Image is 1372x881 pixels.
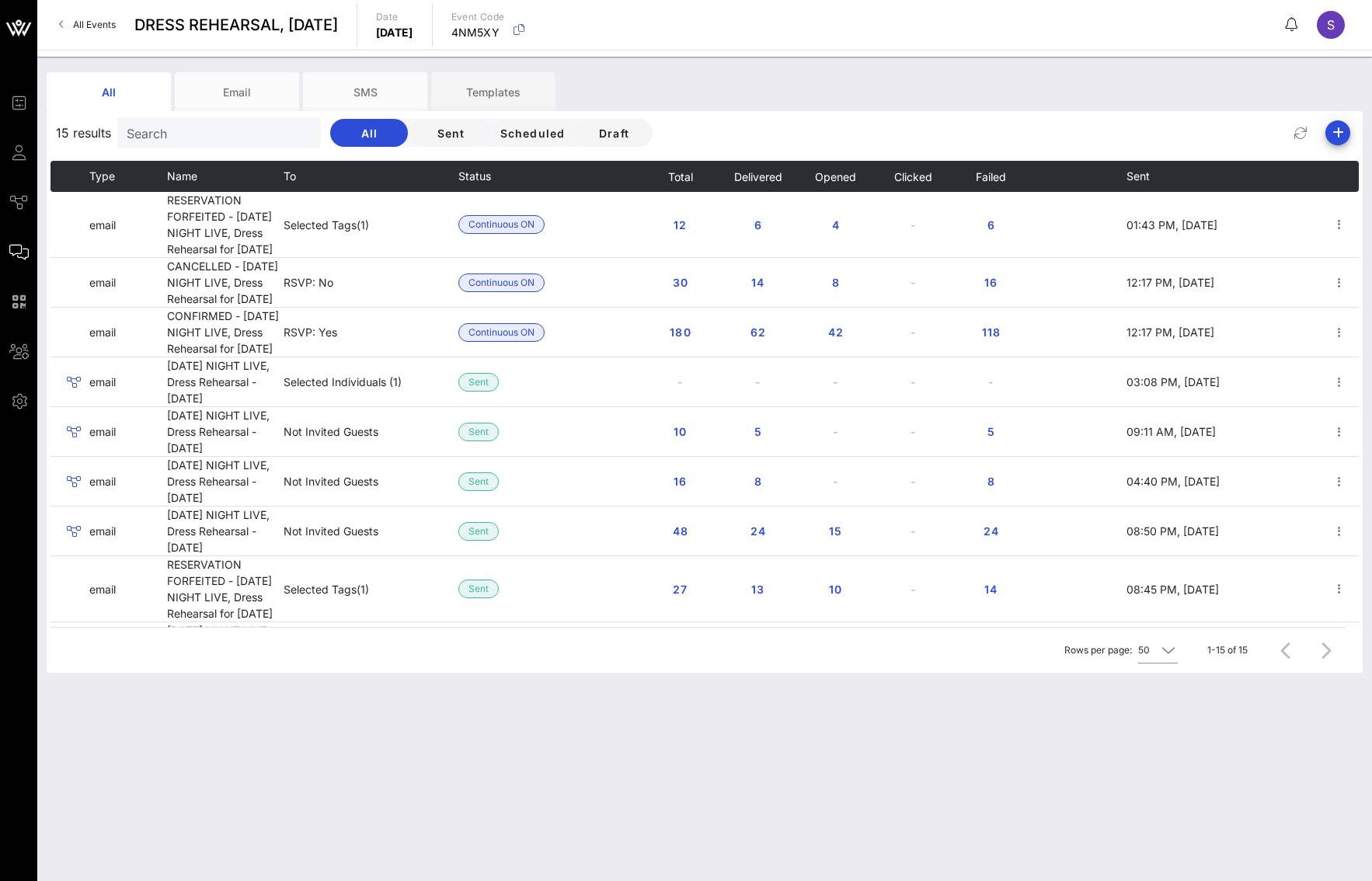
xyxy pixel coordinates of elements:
[458,161,545,192] th: Status
[810,517,860,545] button: 15
[376,9,413,25] p: Date
[468,274,535,291] span: Continuous ON
[284,161,458,192] th: To
[655,211,705,239] button: 12
[655,468,705,496] button: 16
[1064,628,1178,673] div: Rows per page:
[167,407,284,457] td: [DATE] NIGHT LIVE, Dress Rehearsal - [DATE]
[451,25,505,40] p: 4NM5XY
[89,192,167,258] td: email
[493,119,571,147] button: Scheduled
[468,523,489,540] span: Sent
[893,170,932,183] span: Clicked
[89,161,167,192] th: Type
[284,407,458,457] td: Not Invited Guests
[745,218,770,232] span: 6
[655,418,705,446] button: 10
[284,507,458,556] td: Not Invited Guests
[745,583,770,596] span: 13
[810,575,860,603] button: 10
[1127,475,1220,488] span: 04:40 PM, [DATE]
[667,161,693,192] button: Total
[89,169,115,183] span: Type
[745,326,770,339] span: 62
[823,218,848,232] span: 4
[1127,375,1220,388] span: 03:08 PM, [DATE]
[655,575,705,603] button: 27
[284,169,296,183] span: To
[978,425,1003,438] span: 5
[1127,161,1224,192] th: Sent
[1138,643,1150,657] div: 50
[167,161,284,192] th: Name
[814,170,856,183] span: Opened
[284,308,458,357] td: RSVP: Yes
[89,507,167,556] td: email
[978,583,1003,596] span: 14
[655,269,705,297] button: 30
[284,622,458,672] td: Not Invited Guests
[978,475,1003,488] span: 8
[823,583,848,596] span: 10
[330,119,408,147] button: All
[978,218,1003,232] span: 6
[89,556,167,622] td: email
[167,192,284,258] td: RESERVATION FORFEITED - [DATE] NIGHT LIVE, Dress Rehearsal for [DATE]
[1127,524,1219,538] span: 08:50 PM, [DATE]
[1127,583,1219,596] span: 08:45 PM, [DATE]
[667,475,692,488] span: 16
[167,357,284,407] td: [DATE] NIGHT LIVE, Dress Rehearsal - [DATE]
[50,12,125,37] a: All Events
[167,556,284,622] td: RESERVATION FORFEITED - [DATE] NIGHT LIVE, Dress Rehearsal for [DATE]
[966,468,1015,496] button: 8
[966,517,1015,545] button: 24
[733,418,782,446] button: 5
[667,425,692,438] span: 10
[468,473,489,490] span: Sent
[89,407,167,457] td: email
[89,457,167,507] td: email
[810,319,860,346] button: 42
[499,127,565,140] span: Scheduled
[823,276,848,289] span: 8
[458,169,491,183] span: Status
[733,211,782,239] button: 6
[966,269,1015,297] button: 16
[667,524,692,538] span: 48
[468,374,489,391] span: Sent
[56,124,111,142] span: 15 results
[733,575,782,603] button: 13
[745,276,770,289] span: 14
[284,357,458,407] td: Selected Individuals (1)
[1127,218,1217,232] span: 01:43 PM, [DATE]
[575,119,653,147] button: Draft
[284,258,458,308] td: RSVP: No
[893,161,932,192] button: Clicked
[733,319,782,346] button: 62
[167,258,284,308] td: CANCELLED - [DATE] NIGHT LIVE, Dress Rehearsal for [DATE]
[284,556,458,622] td: Selected Tags (1)
[451,9,505,25] p: Event Code
[1138,638,1178,663] div: 50Rows per page:
[975,161,1006,192] button: Failed
[745,425,770,438] span: 5
[823,326,848,339] span: 42
[745,475,770,488] span: 8
[667,170,693,183] span: Total
[823,524,848,538] span: 15
[376,25,413,40] p: [DATE]
[1127,425,1216,438] span: 09:11 AM, [DATE]
[73,19,116,30] span: All Events
[733,517,782,545] button: 24
[167,457,284,507] td: [DATE] NIGHT LIVE, Dress Rehearsal - [DATE]
[641,161,719,192] th: Total
[134,13,338,37] span: DRESS REHEARSAL, [DATE]
[89,258,167,308] td: email
[1207,643,1248,657] div: 1-15 of 15
[655,517,705,545] button: 48
[814,161,856,192] button: Opened
[733,170,782,183] span: Delivered
[978,524,1003,538] span: 24
[796,161,874,192] th: Opened
[89,357,167,407] td: email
